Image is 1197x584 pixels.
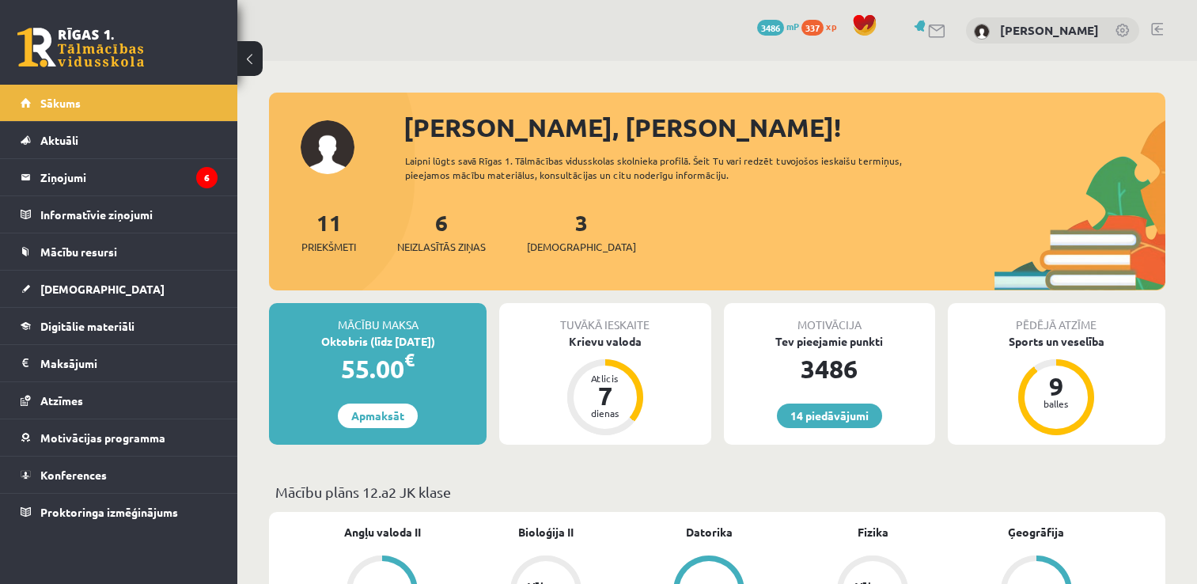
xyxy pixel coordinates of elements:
a: Angļu valoda II [344,524,421,540]
a: Aktuāli [21,122,218,158]
div: Krievu valoda [499,333,710,350]
span: Digitālie materiāli [40,319,134,333]
a: 3[DEMOGRAPHIC_DATA] [527,208,636,255]
a: Informatīvie ziņojumi [21,196,218,233]
a: Sports un veselība 9 balles [948,333,1165,438]
a: Motivācijas programma [21,419,218,456]
span: xp [826,20,836,32]
span: 3486 [757,20,784,36]
span: Sākums [40,96,81,110]
a: Sākums [21,85,218,121]
div: dienas [581,408,629,418]
a: Ziņojumi6 [21,159,218,195]
legend: Informatīvie ziņojumi [40,196,218,233]
span: mP [786,20,799,32]
a: Datorika [686,524,733,540]
div: Mācību maksa [269,303,487,333]
div: Oktobris (līdz [DATE]) [269,333,487,350]
p: Mācību plāns 12.a2 JK klase [275,481,1159,502]
a: Mācību resursi [21,233,218,270]
span: [DEMOGRAPHIC_DATA] [527,239,636,255]
span: Atzīmes [40,393,83,408]
a: [DEMOGRAPHIC_DATA] [21,271,218,307]
span: [DEMOGRAPHIC_DATA] [40,282,165,296]
div: Pēdējā atzīme [948,303,1165,333]
div: Laipni lūgts savā Rīgas 1. Tālmācības vidusskolas skolnieka profilā. Šeit Tu vari redzēt tuvojošo... [405,154,943,182]
a: Fizika [858,524,888,540]
span: Neizlasītās ziņas [397,239,486,255]
span: Proktoringa izmēģinājums [40,505,178,519]
i: 6 [196,167,218,188]
div: Tuvākā ieskaite [499,303,710,333]
div: 9 [1032,374,1080,399]
span: Motivācijas programma [40,430,165,445]
a: 11Priekšmeti [301,208,356,255]
a: Atzīmes [21,382,218,419]
a: Rīgas 1. Tālmācības vidusskola [17,28,144,67]
img: Paula Svilāne [974,24,990,40]
span: Konferences [40,468,107,482]
div: Atlicis [581,374,629,383]
legend: Maksājumi [40,345,218,381]
a: Ģeogrāfija [1008,524,1064,540]
div: 7 [581,383,629,408]
div: [PERSON_NAME], [PERSON_NAME]! [403,108,1165,146]
a: Bioloģija II [518,524,574,540]
a: 14 piedāvājumi [777,404,882,428]
a: Maksājumi [21,345,218,381]
div: 55.00 [269,350,487,388]
a: Digitālie materiāli [21,308,218,344]
legend: Ziņojumi [40,159,218,195]
a: 3486 mP [757,20,799,32]
a: 6Neizlasītās ziņas [397,208,486,255]
a: Apmaksāt [338,404,418,428]
div: Sports un veselība [948,333,1165,350]
span: Priekšmeti [301,239,356,255]
a: Proktoringa izmēģinājums [21,494,218,530]
div: Tev pieejamie punkti [724,333,935,350]
div: balles [1032,399,1080,408]
div: Motivācija [724,303,935,333]
a: 337 xp [801,20,844,32]
a: Krievu valoda Atlicis 7 dienas [499,333,710,438]
span: 337 [801,20,824,36]
a: Konferences [21,457,218,493]
span: € [404,348,415,371]
a: [PERSON_NAME] [1000,22,1099,38]
span: Mācību resursi [40,245,117,259]
span: Aktuāli [40,133,78,147]
div: 3486 [724,350,935,388]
